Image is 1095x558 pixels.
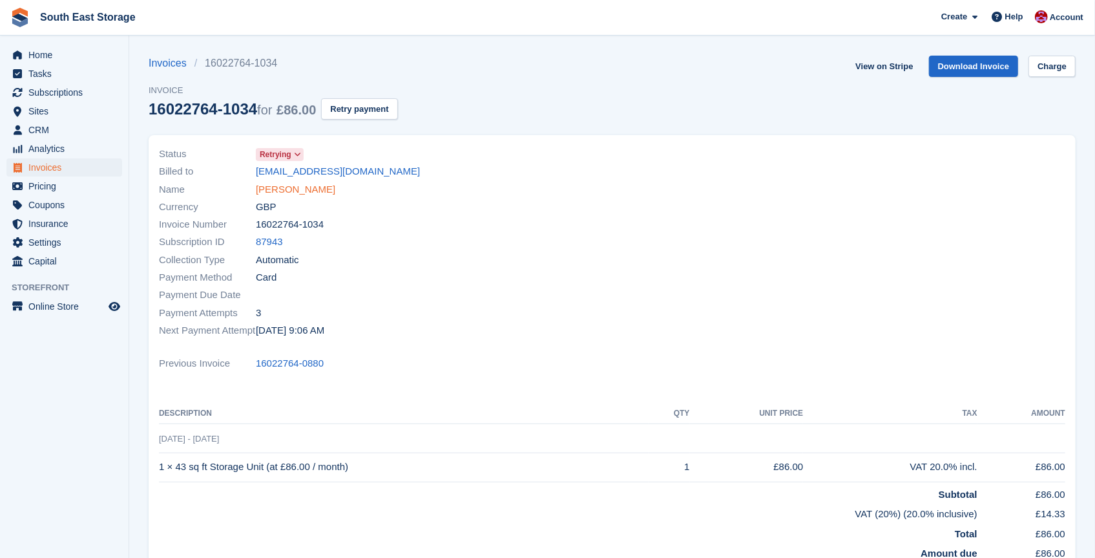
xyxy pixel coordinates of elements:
a: Download Invoice [929,56,1019,77]
span: Invoices [28,158,106,177]
div: 16022764-1034 [149,100,316,118]
span: Capital [28,252,106,270]
span: Subscriptions [28,83,106,102]
a: menu [6,102,122,120]
nav: breadcrumbs [149,56,398,71]
span: Pricing [28,177,106,195]
td: VAT (20%) (20.0% inclusive) [159,502,977,522]
a: menu [6,215,122,233]
span: Storefront [12,281,129,294]
td: £14.33 [977,502,1065,522]
span: Status [159,147,256,162]
a: menu [6,65,122,83]
span: Online Store [28,297,106,316]
strong: Total [955,528,977,539]
span: Home [28,46,106,64]
span: CRM [28,121,106,139]
a: menu [6,252,122,270]
span: Subscription ID [159,235,256,250]
span: Name [159,182,256,197]
span: [DATE] - [DATE] [159,434,219,444]
span: Coupons [28,196,106,214]
span: Payment Due Date [159,288,256,303]
td: £86.00 [977,453,1065,482]
a: Charge [1028,56,1076,77]
span: Collection Type [159,253,256,268]
a: Invoices [149,56,194,71]
img: stora-icon-8386f47178a22dfd0bd8f6a31ec36ba5ce8667c1dd55bd0f319d3a0aa187defe.svg [10,8,30,27]
th: Unit Price [690,403,804,424]
td: £86.00 [690,453,804,482]
td: 1 [649,453,690,482]
span: £86.00 [276,103,316,117]
td: £86.00 [977,522,1065,542]
a: menu [6,121,122,139]
th: Description [159,403,649,424]
span: Analytics [28,140,106,158]
a: menu [6,233,122,252]
a: menu [6,46,122,64]
span: GBP [256,200,276,215]
span: Invoice Number [159,217,256,232]
a: Retrying [256,147,304,162]
th: QTY [649,403,690,424]
a: 16022764-0880 [256,356,324,371]
a: menu [6,83,122,102]
a: menu [6,196,122,214]
a: menu [6,177,122,195]
span: Previous Invoice [159,356,256,371]
a: View on Stripe [850,56,918,77]
span: 16022764-1034 [256,217,324,232]
td: 1 × 43 sq ft Storage Unit (at £86.00 / month) [159,453,649,482]
img: Roger Norris [1035,10,1048,23]
span: Invoice [149,84,398,97]
a: 87943 [256,235,283,250]
button: Retry payment [321,98,397,120]
span: Create [941,10,967,23]
span: Payment Method [159,270,256,285]
span: Automatic [256,253,299,268]
a: [EMAIL_ADDRESS][DOMAIN_NAME] [256,164,420,179]
span: Card [256,270,277,285]
span: Currency [159,200,256,215]
span: Payment Attempts [159,306,256,321]
th: Amount [977,403,1065,424]
span: Sites [28,102,106,120]
span: Billed to [159,164,256,179]
a: [PERSON_NAME] [256,182,335,197]
span: Insurance [28,215,106,233]
span: Retrying [260,149,291,160]
a: Preview store [107,299,122,314]
strong: Subtotal [939,489,977,500]
a: South East Storage [35,6,141,28]
th: Tax [803,403,977,424]
div: VAT 20.0% incl. [803,460,977,475]
span: 3 [256,306,261,321]
span: Help [1005,10,1023,23]
a: menu [6,158,122,177]
time: 2025-08-15 08:06:53 UTC [256,323,324,338]
span: Tasks [28,65,106,83]
a: menu [6,140,122,158]
span: for [257,103,272,117]
span: Settings [28,233,106,252]
span: Next Payment Attempt [159,323,256,338]
td: £86.00 [977,482,1065,502]
a: menu [6,297,122,316]
span: Account [1050,11,1083,24]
